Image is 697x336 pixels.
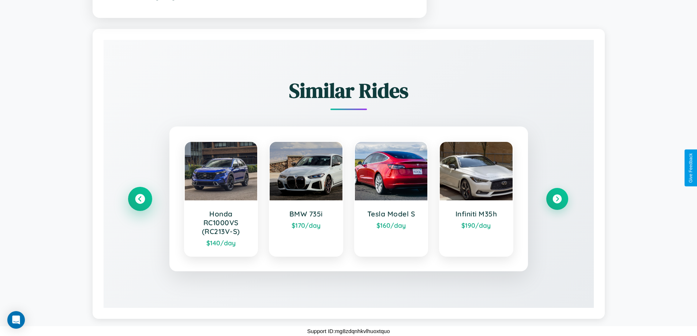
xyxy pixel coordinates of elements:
[354,141,428,257] a: Tesla Model S$160/day
[192,239,250,247] div: $ 140 /day
[447,209,505,218] h3: Infiniti M35h
[362,209,420,218] h3: Tesla Model S
[362,221,420,229] div: $ 160 /day
[269,141,343,257] a: BMW 735i$170/day
[184,141,258,257] a: Honda RC1000VS (RC213V-S)$140/day
[307,326,390,336] p: Support ID: mg8zdqnhkvlhuoxtquo
[192,209,250,236] h3: Honda RC1000VS (RC213V-S)
[439,141,513,257] a: Infiniti M35h$190/day
[277,221,335,229] div: $ 170 /day
[7,311,25,329] div: Open Intercom Messenger
[688,153,693,183] div: Give Feedback
[447,221,505,229] div: $ 190 /day
[129,76,568,105] h2: Similar Rides
[277,209,335,218] h3: BMW 735i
